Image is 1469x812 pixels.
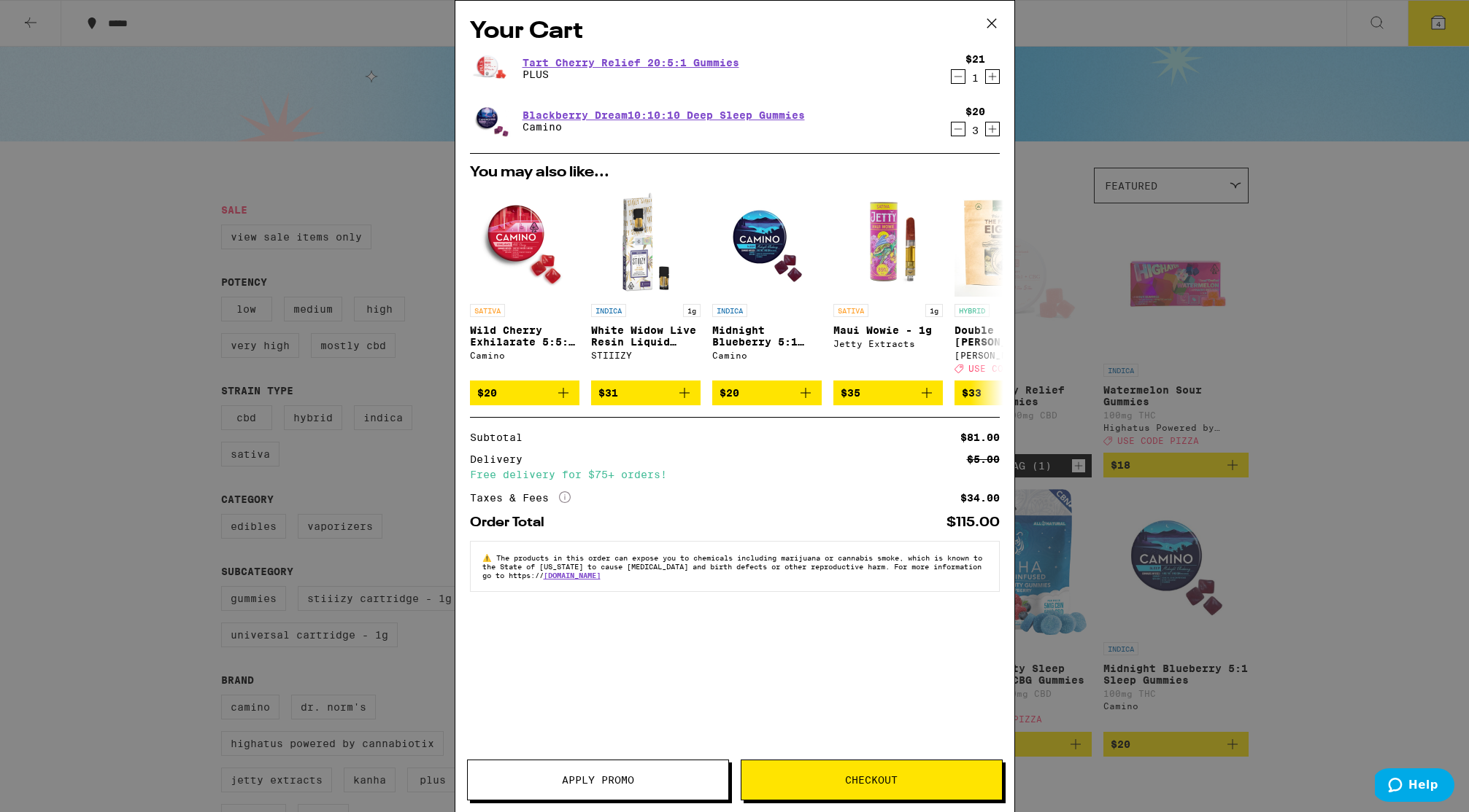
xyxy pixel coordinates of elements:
span: $20 [477,387,497,399]
img: PLUS - Tart Cherry Relief 20:5:1 Gummies [470,48,511,89]
button: Add to bag [470,380,579,405]
p: 1g [925,304,943,317]
a: [DOMAIN_NAME] [544,571,601,579]
h2: Your Cart [470,15,1000,48]
p: Wild Cherry Exhilarate 5:5:5 Gummies [470,324,579,348]
button: Decrement [951,122,965,136]
h2: You may also like... [470,165,1000,180]
p: Camino [523,121,805,133]
a: Open page for Maui Wowie - 1g from Jetty Extracts [833,187,943,380]
button: Add to bag [833,380,943,405]
div: Camino [470,351,579,360]
a: Open page for Midnight Blueberry 5:1 Sleep Gummies from Camino [712,187,822,380]
span: USE CODE 35OFF [968,364,1050,373]
p: Maui Wowie - 1g [833,324,943,336]
div: 1 [965,72,985,84]
p: INDICA [712,304,747,317]
div: $20 [965,106,985,117]
img: Camino - Wild Cherry Exhilarate 5:5:5 Gummies [470,187,579,297]
img: Camino - Blackberry Dream10:10:10 Deep Sleep Gummies [470,101,511,141]
div: Subtotal [470,432,533,442]
button: Add to bag [712,380,822,405]
div: $21 [965,53,985,65]
div: $34.00 [960,493,1000,503]
p: White Widow Live Resin Liquid Diamonds - 1g [591,324,701,348]
div: $81.00 [960,432,1000,442]
span: Checkout [845,775,898,785]
div: STIIIZY [591,351,701,360]
span: ⚠️ [482,553,496,562]
p: HYBRID [955,304,990,317]
a: Open page for Double Runtz - 4g from Lowell Farms [955,187,1064,380]
p: 1g [683,304,701,317]
div: Order Total [470,516,555,529]
p: INDICA [591,304,626,317]
button: Add to bag [591,380,701,405]
button: Checkout [741,760,1003,800]
button: Apply Promo [467,760,729,800]
p: SATIVA [833,304,868,317]
img: STIIIZY - White Widow Live Resin Liquid Diamonds - 1g [591,187,701,297]
span: $20 [720,387,739,399]
span: $33 [962,387,982,399]
div: Camino [712,351,822,360]
a: Tart Cherry Relief 20:5:1 Gummies [523,57,739,69]
div: $5.00 [967,454,1000,464]
div: Delivery [470,454,533,464]
span: Apply Promo [562,775,634,785]
button: Add to bag [955,380,1064,405]
img: Lowell Farms - Double Runtz - 4g [955,187,1064,297]
img: Camino - Midnight Blueberry 5:1 Sleep Gummies [712,187,822,297]
img: Jetty Extracts - Maui Wowie - 1g [833,187,943,297]
p: Double [PERSON_NAME] - 4g [955,324,1064,348]
div: 3 [965,125,985,136]
span: The products in this order can expose you to chemicals including marijuana or cannabis smoke, whi... [482,553,982,579]
a: Open page for White Widow Live Resin Liquid Diamonds - 1g from STIIIZY [591,187,701,380]
span: $35 [841,387,860,399]
p: PLUS [523,69,739,80]
span: $31 [598,387,618,399]
div: Free delivery for $75+ orders! [470,469,1000,480]
div: [PERSON_NAME] Farms [955,351,1064,360]
div: $115.00 [946,516,1000,529]
button: Increment [985,69,1000,84]
p: Midnight Blueberry 5:1 Sleep Gummies [712,324,822,348]
iframe: Opens a widget where you can find more information [1375,768,1454,805]
a: Blackberry Dream10:10:10 Deep Sleep Gummies [523,109,805,121]
div: Taxes & Fees [470,491,571,504]
div: Jetty Extracts [833,339,943,348]
button: Increment [985,122,1000,136]
a: Open page for Wild Cherry Exhilarate 5:5:5 Gummies from Camino [470,187,579,380]
button: Decrement [951,69,965,84]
